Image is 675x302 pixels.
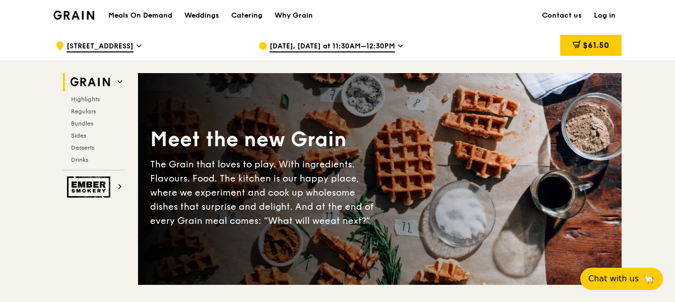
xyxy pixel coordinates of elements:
img: Grain [53,11,94,20]
a: Weddings [178,1,225,31]
span: $61.50 [583,40,609,50]
img: Ember Smokery web logo [67,176,113,198]
div: Weddings [184,1,219,31]
span: [STREET_ADDRESS] [66,41,133,52]
span: Sides [71,132,86,139]
a: Why Grain [268,1,319,31]
span: Highlights [71,96,100,103]
span: [DATE], [DATE] at 11:30AM–12:30PM [269,41,395,52]
span: Drinks [71,156,88,163]
button: Chat with us🦙 [580,268,663,290]
h1: Meals On Demand [108,11,172,21]
span: Chat with us [588,273,639,285]
a: Catering [225,1,268,31]
div: Why Grain [275,1,313,31]
div: The Grain that loves to play. With ingredients. Flavours. Food. The kitchen is our happy place, w... [150,157,380,228]
img: Grain web logo [67,73,113,91]
span: Desserts [71,144,94,151]
span: eat next?” [325,215,370,226]
a: Log in [588,1,622,31]
span: Regulars [71,108,96,115]
span: Bundles [71,120,93,127]
a: Contact us [536,1,588,31]
div: Catering [231,1,262,31]
div: Meet the new Grain [150,126,380,153]
span: 🦙 [643,273,655,285]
